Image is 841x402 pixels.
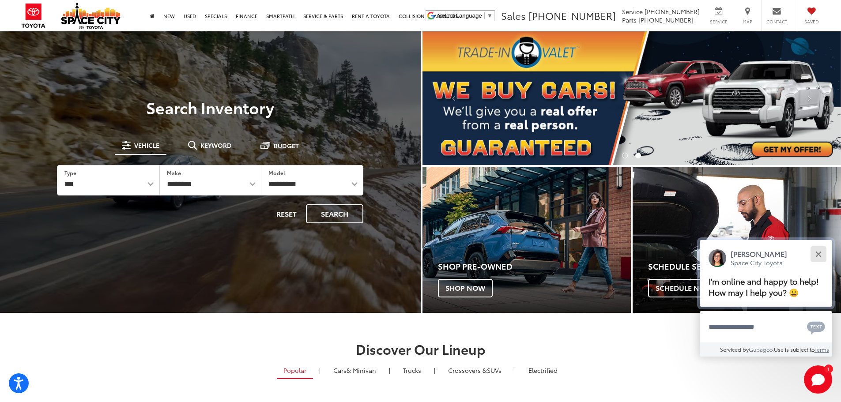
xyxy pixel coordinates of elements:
li: | [387,366,392,375]
h2: Discover Our Lineup [109,342,732,356]
a: Gubagoo. [749,346,774,353]
label: Type [64,169,76,177]
a: Schedule Service Schedule Now [633,167,841,313]
span: [PHONE_NUMBER] [645,7,700,16]
span: [PHONE_NUMBER] [528,8,616,23]
span: Shop Now [438,279,493,297]
span: Keyword [200,142,232,148]
a: Shop Pre-Owned Shop Now [422,167,631,313]
span: I'm online and happy to help! How may I help you? 😀 [709,275,819,298]
span: Saved [802,19,821,25]
span: Schedule Now [648,279,720,297]
span: Serviced by [720,346,749,353]
h4: Schedule Service [648,262,841,271]
button: Click to view previous picture. [422,49,485,147]
span: Map [738,19,757,25]
li: | [317,366,323,375]
a: Trucks [396,363,428,378]
span: 1 [827,367,830,371]
button: Reset [269,204,304,223]
a: Electrified [522,363,564,378]
span: Crossovers & [448,366,487,375]
a: Select Language​ [438,12,493,19]
span: Budget [274,143,299,149]
p: [PERSON_NAME] [731,249,787,259]
li: | [432,366,437,375]
button: Toggle Chat Window [804,365,832,394]
div: Toyota [633,167,841,313]
span: ▼ [487,12,493,19]
span: Service [622,7,643,16]
span: Parts [622,15,637,24]
h3: Search Inventory [37,98,384,116]
button: Search [306,204,363,223]
label: Make [167,169,181,177]
button: Chat with SMS [804,317,828,337]
a: Popular [277,363,313,379]
span: Contact [766,19,787,25]
a: Terms [815,346,829,353]
span: Service [709,19,728,25]
div: Close[PERSON_NAME]Space City ToyotaI'm online and happy to help! How may I help you? 😀Type your m... [700,240,832,357]
label: Model [268,169,285,177]
li: Go to slide number 1. [622,153,628,158]
li: | [512,366,518,375]
span: Sales [501,8,526,23]
a: Cars [327,363,383,378]
h4: Shop Pre-Owned [438,262,631,271]
a: SUVs [441,363,508,378]
button: Close [809,244,828,263]
div: Toyota [422,167,631,313]
span: Vehicle [134,142,159,148]
span: Select Language [438,12,482,19]
span: [PHONE_NUMBER] [638,15,694,24]
svg: Start Chat [804,365,832,394]
button: Click to view next picture. [778,49,841,147]
img: Space City Toyota [61,2,121,29]
li: Go to slide number 2. [635,153,641,158]
p: Space City Toyota [731,259,787,267]
span: Use is subject to [774,346,815,353]
textarea: Type your message [700,311,832,343]
span: & Minivan [347,366,376,375]
svg: Text [807,320,825,334]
